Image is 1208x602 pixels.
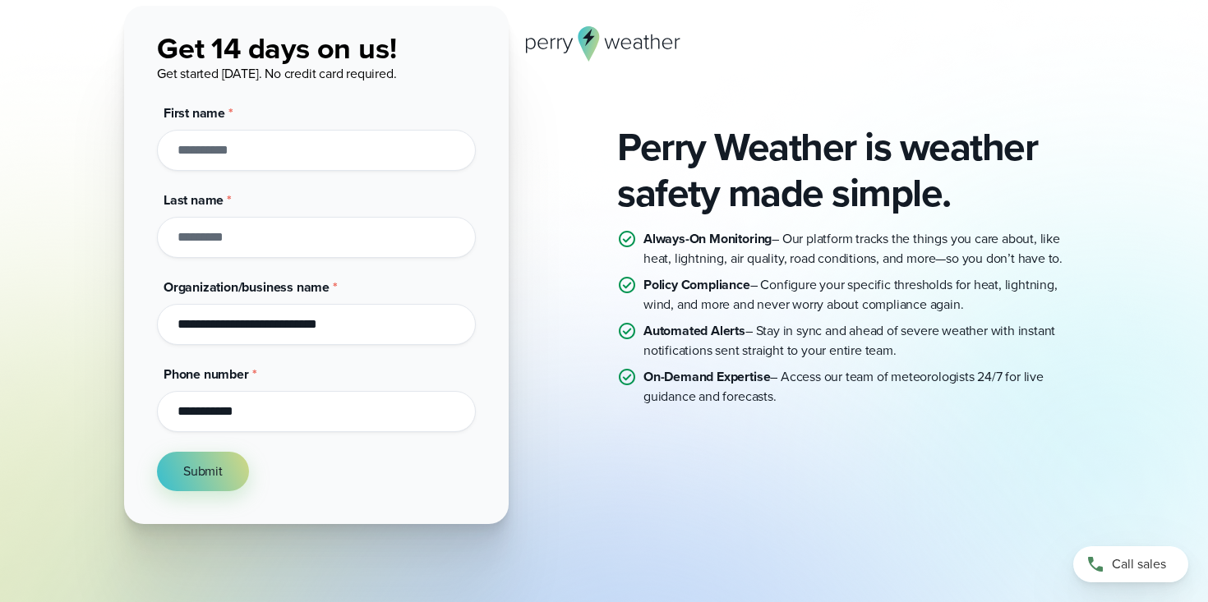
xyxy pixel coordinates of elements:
strong: Always-On Monitoring [643,229,772,248]
p: – Stay in sync and ahead of severe weather with instant notifications sent straight to your entir... [643,321,1084,361]
strong: On-Demand Expertise [643,367,770,386]
strong: Policy Compliance [643,275,750,294]
span: First name [164,103,225,122]
span: Get started [DATE]. No credit card required. [157,64,396,83]
p: – Our platform tracks the things you care about, like heat, lightning, air quality, road conditio... [643,229,1084,269]
span: Submit [183,462,223,481]
span: Last name [164,191,224,209]
button: Submit [157,452,249,491]
span: Call sales [1112,554,1166,574]
a: Call sales [1073,546,1188,582]
span: Organization/business name [164,278,330,296]
span: Phone number [164,365,249,384]
strong: Automated Alerts [643,321,745,340]
p: – Configure your specific thresholds for heat, lightning, wind, and more and never worry about co... [643,275,1084,315]
p: – Access our team of meteorologists 24/7 for live guidance and forecasts. [643,367,1084,407]
h2: Perry Weather is weather safety made simple. [617,124,1084,216]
